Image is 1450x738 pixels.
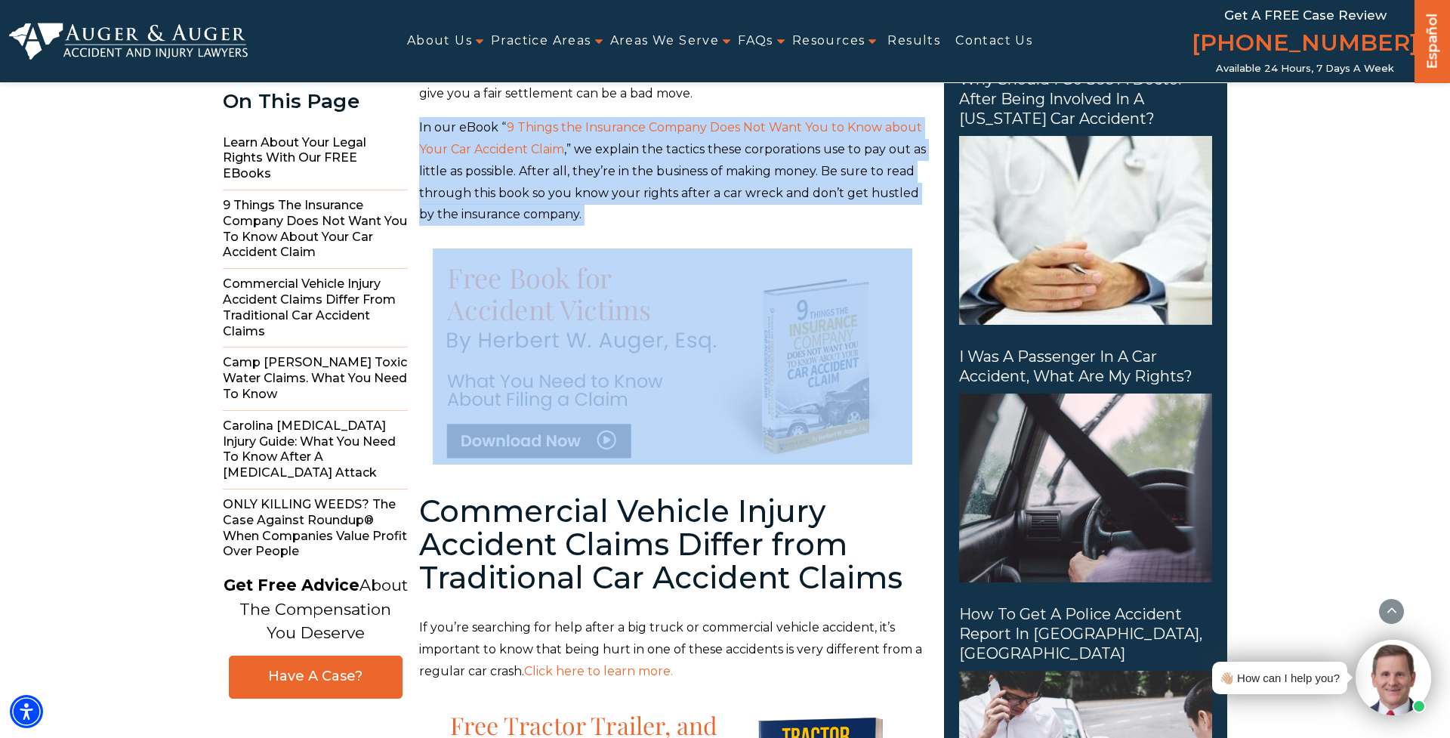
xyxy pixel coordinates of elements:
a: Click here to learn more. [524,664,673,678]
img: Auger & Auger Accident and Injury Lawyers Logo [9,23,248,59]
a: Practice Areas [491,24,591,58]
img: car accident victim ebook [433,249,912,465]
a: [PHONE_NUMBER] [1192,26,1418,63]
span: Get a FREE Case Review [1224,8,1387,23]
span: 9 Things the Insurance Company Does Not Want You to Know about Your Car Accident Claim [223,190,408,269]
a: Contact Us [955,24,1032,58]
div: 👋🏼 How can I help you? [1220,668,1340,688]
img: Intaker widget Avatar [1356,640,1431,715]
span: In our eBook “ [419,120,507,134]
span: Commercial Vehicle Injury Accident Claims Differ from Traditional Car Accident Claims [223,269,408,347]
h2: Commercial Vehicle Injury Accident Claims Differ from Traditional Car Accident Claims [419,495,926,594]
a: Have A Case? [229,656,403,699]
div: On This Page [223,91,408,113]
p: If you’re searching for help after a big truck or commercial vehicle accident, it’s important to ... [419,617,926,682]
span: Available 24 Hours, 7 Days a Week [1216,63,1394,75]
p: About The Compensation You Deserve [224,573,408,645]
h4: Why should I go see a doctor after being involved in a [US_STATE] car accident? [959,69,1212,128]
a: Results [887,24,940,58]
a: FAQs [738,24,773,58]
a: Resources [792,24,865,58]
a: About Us [407,24,472,58]
strong: Get Free Advice [224,576,359,594]
img: I Was a Passenger in a Car Accident, What Are My Rights? [959,394,1212,582]
span: ,” we explain the tactics these corporations use to pay out as little as possible. After all, the... [419,142,926,221]
a: Areas We Serve [610,24,720,58]
a: Why should I go see a doctor after being involved in a [US_STATE] car accident? Why should I go s... [959,69,1212,325]
img: Why should I go see a doctor after being involved in a North Carolina car accident? [959,136,1212,325]
span: ONLY KILLING WEEDS? The Case Against Roundup® When Companies Value Profit Over People [223,489,408,567]
div: Accessibility Menu [10,695,43,728]
span: Camp [PERSON_NAME] Toxic Water Claims. What You Need to Know [223,347,408,410]
span: Learn About Your Legal Rights with Our FREE eBooks [223,128,408,190]
span: Have A Case? [245,668,387,685]
span: Carolina [MEDICAL_DATA] Injury Guide: What You Need to Know After a [MEDICAL_DATA] Attack [223,411,408,489]
a: 9 Things the Insurance Company Does Not Want You to Know about Your Car Accident Claim [419,120,922,156]
a: I Was a Passenger in a Car Accident, What Are My Rights? I Was a Passenger in a Car Accident, Wha... [959,347,1212,582]
h4: How to Get a Police Accident Report in [GEOGRAPHIC_DATA], [GEOGRAPHIC_DATA] [959,604,1212,663]
h4: I Was a Passenger in a Car Accident, What Are My Rights? [959,347,1212,386]
button: scroll to up [1378,598,1405,625]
